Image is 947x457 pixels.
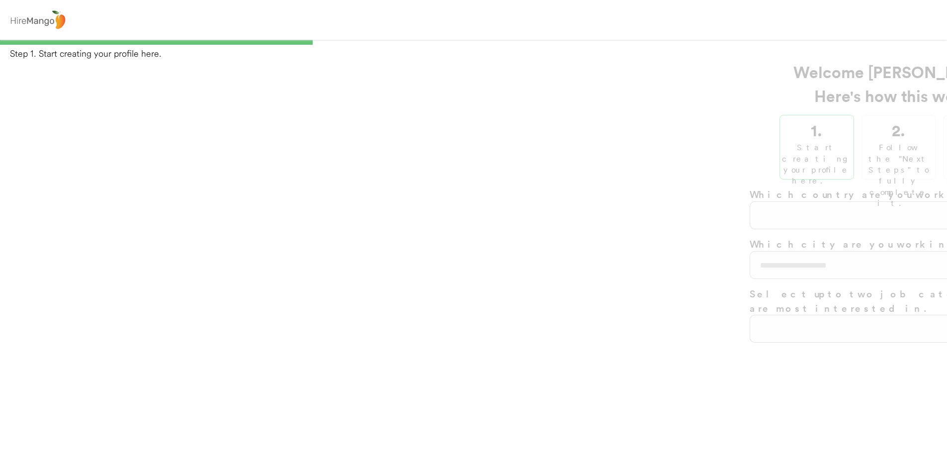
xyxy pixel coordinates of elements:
div: Step 1. Start creating your profile here. [10,47,947,60]
div: Start creating your profile here. [781,142,851,186]
h2: 1. [811,118,822,142]
h2: 2. [892,118,905,142]
img: logo%20-%20hiremango%20gray.png [7,8,68,32]
div: 33% [2,40,945,45]
div: Follow the "Next Steps" to fully complete it. [864,142,933,208]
